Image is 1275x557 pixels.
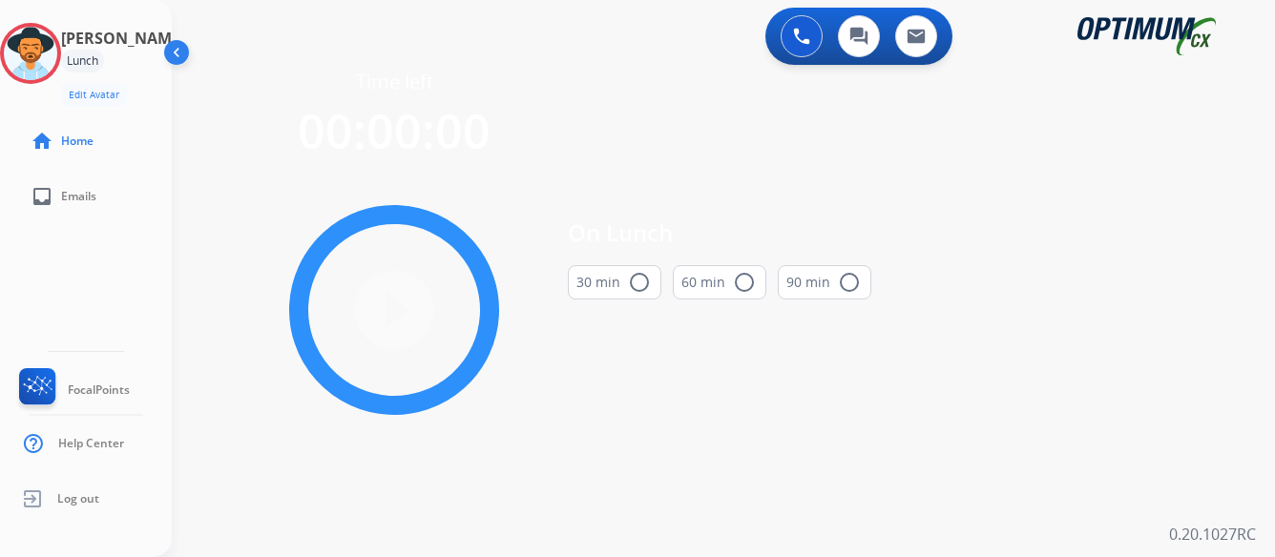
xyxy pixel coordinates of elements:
button: Edit Avatar [61,84,127,106]
a: FocalPoints [15,368,130,412]
span: Home [61,134,94,149]
button: 90 min [778,265,871,299]
mat-icon: home [31,130,53,153]
div: Lunch [61,50,104,72]
span: Help Center [58,436,124,451]
span: 00:00:00 [298,98,491,163]
span: Log out [57,491,99,506]
img: avatar [4,27,57,80]
mat-icon: radio_button_unchecked [733,271,756,294]
mat-icon: inbox [31,185,53,208]
h3: [PERSON_NAME] [61,27,185,50]
p: 0.20.1027RC [1169,523,1256,546]
button: 30 min [568,265,661,299]
mat-icon: radio_button_unchecked [838,271,861,294]
span: Emails [61,189,96,204]
button: 60 min [673,265,766,299]
mat-icon: radio_button_unchecked [628,271,651,294]
span: FocalPoints [68,382,130,398]
span: Time left [356,69,433,95]
span: On Lunch [568,216,871,250]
